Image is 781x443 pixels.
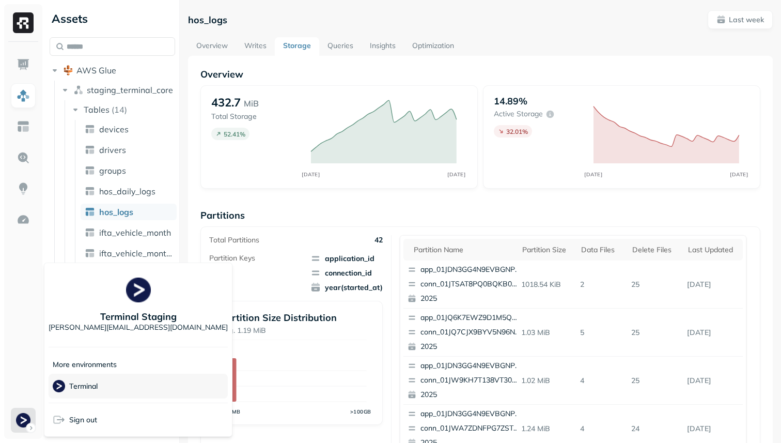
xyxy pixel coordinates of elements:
[53,380,65,392] img: Terminal
[100,311,177,323] p: Terminal Staging
[49,323,228,332] p: [PERSON_NAME][EMAIL_ADDRESS][DOMAIN_NAME]
[53,360,117,370] p: More environments
[69,415,97,425] span: Sign out
[69,381,98,391] p: Terminal
[126,278,151,302] img: Terminal Staging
